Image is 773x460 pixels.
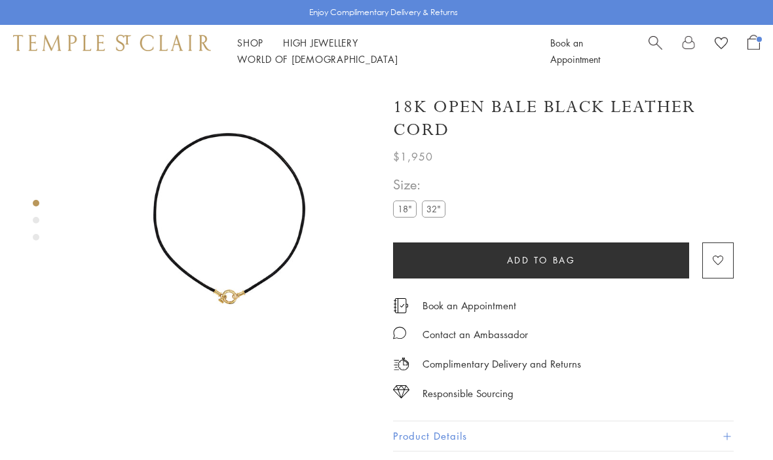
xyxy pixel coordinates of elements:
a: High JewelleryHigh Jewellery [283,36,358,49]
span: $1,950 [393,148,433,165]
img: Temple St. Clair [13,35,211,50]
p: Enjoy Complimentary Delivery & Returns [309,6,458,19]
a: ShopShop [237,36,263,49]
a: Search [649,35,662,67]
button: Add to bag [393,242,689,278]
img: icon_appointment.svg [393,298,409,313]
div: Product gallery navigation [33,197,39,251]
label: 32" [422,201,445,217]
a: Book an Appointment [423,298,516,313]
img: icon_delivery.svg [393,356,409,372]
a: Book an Appointment [550,36,600,66]
span: Add to bag [507,253,576,267]
img: N00001-BLK18OC [85,77,373,366]
label: 18" [393,201,417,217]
a: World of [DEMOGRAPHIC_DATA]World of [DEMOGRAPHIC_DATA] [237,52,398,66]
img: MessageIcon-01_2.svg [393,326,406,339]
a: View Wishlist [715,35,728,54]
iframe: Gorgias live chat messenger [707,398,760,447]
button: Product Details [393,421,734,451]
h1: 18K Open Bale Black Leather Cord [393,96,734,142]
div: Contact an Ambassador [423,326,528,343]
img: icon_sourcing.svg [393,385,409,398]
div: Responsible Sourcing [423,385,514,402]
a: Open Shopping Bag [747,35,760,67]
p: Complimentary Delivery and Returns [423,356,581,372]
nav: Main navigation [237,35,521,67]
span: Size: [393,174,451,195]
